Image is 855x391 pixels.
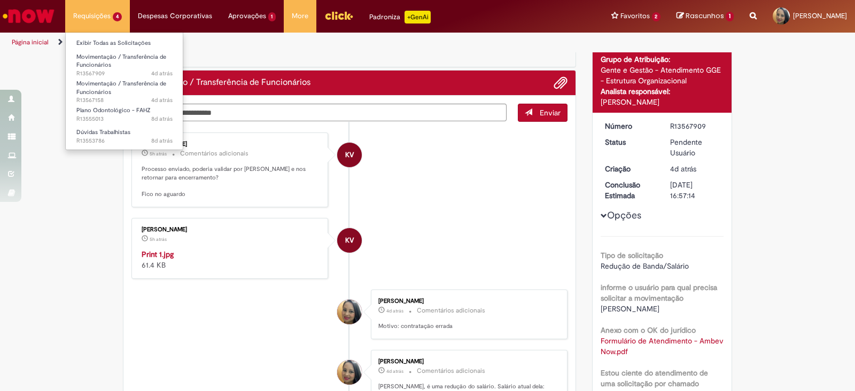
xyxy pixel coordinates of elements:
[345,228,354,253] span: KV
[131,104,507,122] textarea: Digite sua mensagem aqui...
[150,236,167,243] time: 29/09/2025 08:02:50
[386,308,403,314] time: 26/09/2025 10:57:31
[601,251,663,260] b: Tipo de solicitação
[597,121,663,131] dt: Número
[324,7,353,24] img: click_logo_yellow_360x200.png
[686,11,724,21] span: Rascunhos
[138,11,212,21] span: Despesas Corporativas
[76,115,173,123] span: R13555013
[142,249,320,270] div: 61.4 KB
[151,96,173,104] span: 4d atrás
[378,358,556,365] div: [PERSON_NAME]
[417,366,485,376] small: Comentários adicionais
[378,322,556,331] p: Motivo: contratação errada
[601,325,696,335] b: Anexo com o OK do jurídico
[405,11,431,24] p: +GenAi
[601,65,724,86] div: Gente e Gestão - Atendimento GGE - Estrutura Organizacional
[386,308,403,314] span: 4d atrás
[554,76,568,90] button: Adicionar anexos
[142,249,174,259] a: Print 1.jpg
[12,38,49,46] a: Página inicial
[597,163,663,174] dt: Criação
[652,12,661,21] span: 2
[66,51,183,74] a: Aberto R13567909 : Movimentação / Transferência de Funcionários
[378,298,556,304] div: [PERSON_NAME]
[540,108,561,118] span: Enviar
[66,127,183,146] a: Aberto R13553786 : Dúvidas Trabalhistas
[1,5,56,27] img: ServiceNow
[228,11,266,21] span: Aprovações
[151,69,173,77] span: 4d atrás
[337,300,362,324] div: Juliana Rodrigues Monteiro
[601,261,689,271] span: Redução de Banda/Salário
[66,105,183,124] a: Aberto R13555013 : Plano Odontológico - FAHZ
[677,11,734,21] a: Rascunhos
[76,69,173,78] span: R13567909
[670,163,720,174] div: 25/09/2025 16:38:52
[670,137,720,158] div: Pendente Usuário
[113,12,122,21] span: 4
[66,78,183,101] a: Aberto R13567158 : Movimentação / Transferência de Funcionários
[337,228,362,253] div: Karine Vieira
[131,78,310,88] h2: Movimentação / Transferência de Funcionários Histórico de tíquete
[76,53,166,69] span: Movimentação / Transferência de Funcionários
[597,179,663,201] dt: Conclusão Estimada
[726,12,734,21] span: 1
[793,11,847,20] span: [PERSON_NAME]
[386,368,403,374] time: 26/09/2025 10:57:14
[417,306,485,315] small: Comentários adicionais
[151,137,173,145] time: 22/09/2025 08:17:23
[337,360,362,385] div: Juliana Rodrigues Monteiro
[66,37,183,49] a: Exibir Todas as Solicitações
[76,137,173,145] span: R13553786
[337,143,362,167] div: Karine Vieira
[76,128,130,136] span: Dúvidas Trabalhistas
[142,141,320,147] div: [PERSON_NAME]
[142,226,320,233] div: [PERSON_NAME]
[150,151,167,157] span: 5h atrás
[150,236,167,243] span: 5h atrás
[65,32,183,150] ul: Requisições
[76,80,166,96] span: Movimentação / Transferência de Funcionários
[386,368,403,374] span: 4d atrás
[601,304,659,314] span: [PERSON_NAME]
[76,106,151,114] span: Plano Odontológico - FAHZ
[670,121,720,131] div: R13567909
[180,149,248,158] small: Comentários adicionais
[268,12,276,21] span: 1
[518,104,568,122] button: Enviar
[345,142,354,168] span: KV
[73,11,111,21] span: Requisições
[369,11,431,24] div: Padroniza
[670,164,696,174] span: 4d atrás
[670,164,696,174] time: 25/09/2025 15:38:52
[8,33,562,52] ul: Trilhas de página
[601,283,717,303] b: informe o usuário para qual precisa solicitar a movimentação
[620,11,650,21] span: Favoritos
[670,179,720,201] div: [DATE] 16:57:14
[150,151,167,157] time: 29/09/2025 08:03:01
[76,96,173,105] span: R13567158
[151,115,173,123] span: 8d atrás
[601,336,726,356] a: Download de Formulário de Atendimento - Ambev Now.pdf
[601,54,724,65] div: Grupo de Atribuição:
[597,137,663,147] dt: Status
[292,11,308,21] span: More
[151,137,173,145] span: 8d atrás
[142,165,320,199] p: Processo enviado, poderia validar por [PERSON_NAME] e nos retornar para encerramento? Fico no agu...
[601,368,708,388] b: Estou ciente do atendimento de uma solicitação por chamado
[601,97,724,107] div: [PERSON_NAME]
[601,86,724,97] div: Analista responsável:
